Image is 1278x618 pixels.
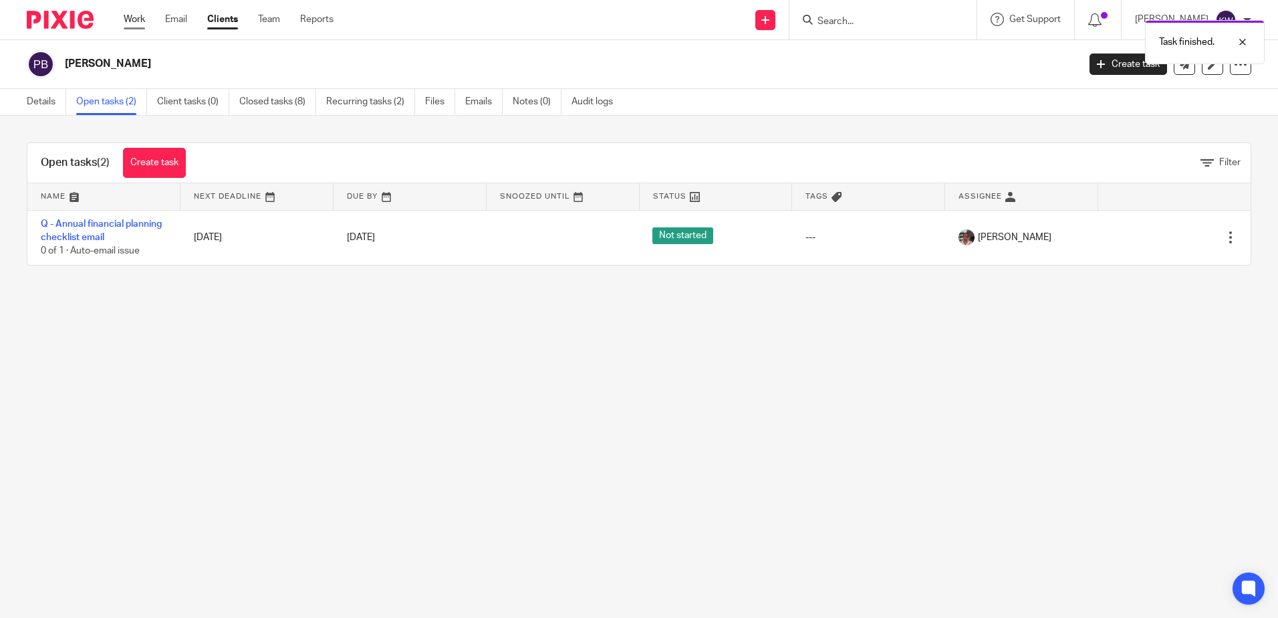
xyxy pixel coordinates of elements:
[326,89,415,115] a: Recurring tasks (2)
[41,246,140,255] span: 0 of 1 · Auto-email issue
[1159,35,1215,49] p: Task finished.
[239,89,316,115] a: Closed tasks (8)
[124,13,145,26] a: Work
[27,89,66,115] a: Details
[653,193,686,200] span: Status
[258,13,280,26] a: Team
[165,13,187,26] a: Email
[41,156,110,170] h1: Open tasks
[41,219,162,242] a: Q - Annual financial planning checklist email
[123,148,186,178] a: Create task
[513,89,561,115] a: Notes (0)
[27,50,55,78] img: svg%3E
[1090,54,1167,75] a: Create task
[300,13,334,26] a: Reports
[76,89,147,115] a: Open tasks (2)
[347,233,375,242] span: [DATE]
[180,210,334,265] td: [DATE]
[1215,9,1237,31] img: svg%3E
[1219,158,1241,167] span: Filter
[500,193,570,200] span: Snoozed Until
[652,227,713,244] span: Not started
[571,89,623,115] a: Audit logs
[27,11,94,29] img: Pixie
[157,89,229,115] a: Client tasks (0)
[805,231,932,244] div: ---
[958,229,975,245] img: 89A93261-3177-477B-8587-9080353704B0.jpeg
[805,193,828,200] span: Tags
[97,157,110,168] span: (2)
[425,89,455,115] a: Files
[978,231,1051,244] span: [PERSON_NAME]
[207,13,238,26] a: Clients
[465,89,503,115] a: Emails
[65,57,868,71] h2: [PERSON_NAME]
